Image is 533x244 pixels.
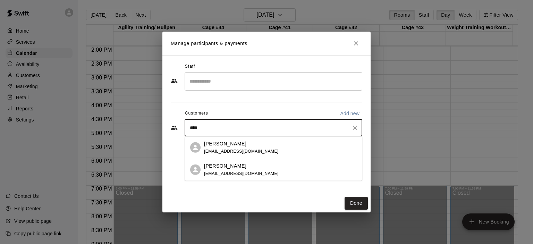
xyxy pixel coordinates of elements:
p: [PERSON_NAME] [204,162,246,169]
svg: Customers [171,124,178,131]
span: Staff [185,61,195,72]
button: Done [345,197,368,210]
p: Manage participants & payments [171,40,247,47]
div: Alesia Denby [190,165,201,175]
button: Clear [350,123,360,133]
p: Add new [340,110,359,117]
button: Add new [337,108,362,119]
div: Start typing to search customers... [185,119,362,136]
span: Customers [185,108,208,119]
span: [EMAIL_ADDRESS][DOMAIN_NAME] [204,149,279,153]
div: Darryl Denby [190,142,201,153]
p: [PERSON_NAME] [204,140,246,147]
span: [EMAIL_ADDRESS][DOMAIN_NAME] [204,171,279,176]
div: Search staff [185,72,362,91]
svg: Staff [171,77,178,84]
button: Close [350,37,362,50]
